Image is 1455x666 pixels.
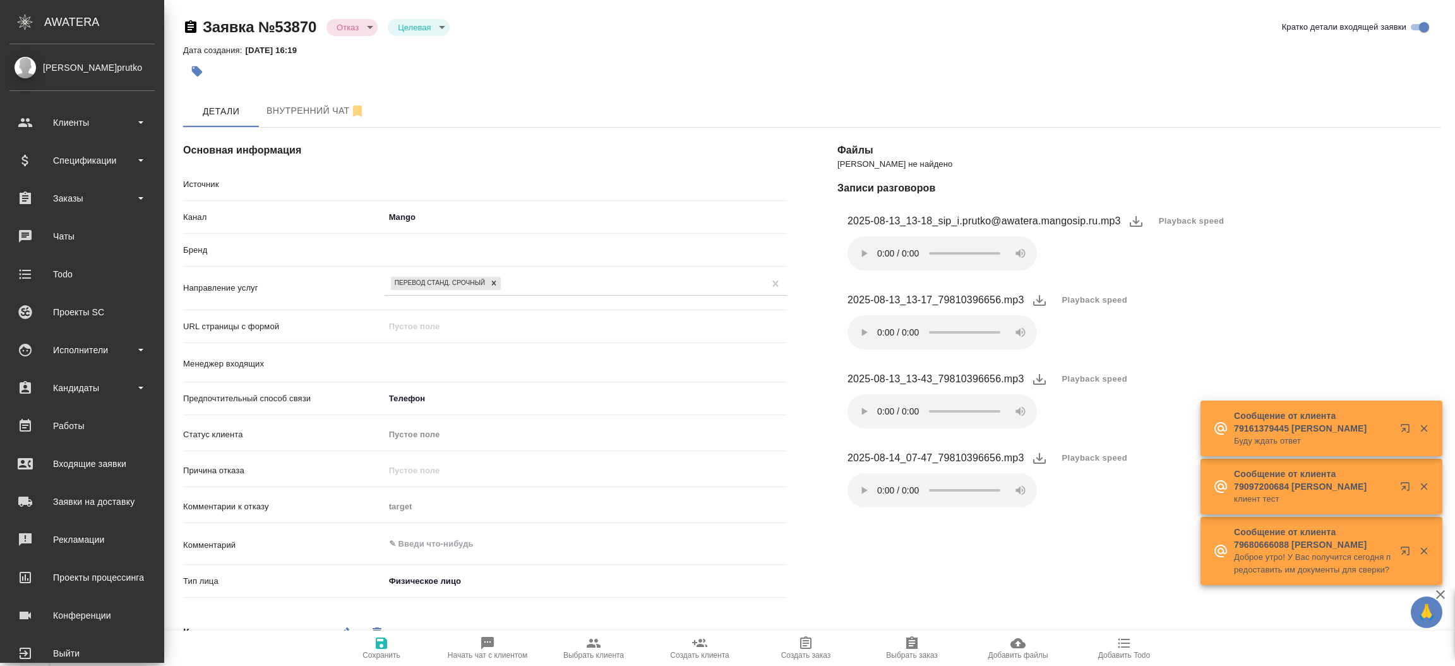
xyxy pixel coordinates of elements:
[183,358,385,370] p: Менеджер входящих
[9,606,155,625] div: Конференции
[1055,286,1135,314] button: Playback
[847,315,1037,349] audio: Ваш браузер не поддерживает элемент .
[183,178,385,191] p: Источник
[1282,21,1406,33] span: Кратко детали входящей заявки
[3,562,161,593] a: Проекты процессинга
[203,18,316,35] a: Заявка №53870
[3,600,161,631] a: Конференции
[1234,409,1392,435] p: Сообщение от клиента 79161379445 [PERSON_NAME]
[1055,444,1135,472] button: Playback
[448,651,527,660] span: Начать чат с клиентом
[385,388,787,409] div: Телефон
[1024,364,1055,394] button: download
[1062,294,1128,306] span: Playback speed
[183,45,245,55] p: Дата создания:
[362,618,392,648] button: Удалить
[3,221,161,252] a: Чаты
[9,416,155,435] div: Работы
[847,473,1037,507] audio: Ваш браузер не поддерживает элемент .
[541,631,647,666] button: Выбрать клиента
[3,296,161,328] a: Проекты SC
[9,61,155,75] div: [PERSON_NAME]prutko
[388,19,450,36] div: Отказ
[245,45,306,55] p: [DATE] 16:19
[1234,435,1392,447] p: Буду ждать ответ
[183,58,211,85] button: Добавить тэг
[3,486,161,518] a: Заявки на доставку
[183,143,787,158] h4: Основная информация
[9,113,155,132] div: Клиенты
[183,392,385,405] p: Предпочтительный способ связи
[847,293,1024,308] figcaption: 2025-08-13_13-17_79810396656.mp3
[191,104,251,119] span: Детали
[9,227,155,246] div: Чаты
[781,651,831,660] span: Создать заказ
[362,651,400,660] span: Сохранить
[9,189,155,208] div: Заказы
[1392,538,1423,569] button: Открыть в новой вкладке
[9,151,155,170] div: Спецификации
[1234,468,1392,493] p: Сообщение от клиента 79097200684 [PERSON_NAME]
[183,464,385,477] p: Причина отказа
[3,410,161,442] a: Работы
[44,9,164,35] div: AWATERA
[1159,215,1224,227] span: Playback speed
[837,143,1441,158] h4: Файлы
[988,651,1048,660] span: Добавить файлы
[847,372,1024,387] figcaption: 2025-08-13_13-43_79810396656.mp3
[266,103,365,119] span: Внутренний чат
[394,22,434,33] button: Целевая
[670,651,729,660] span: Создать клиента
[1121,206,1151,236] button: download
[9,265,155,284] div: Todo
[3,258,161,290] a: Todo
[9,378,155,397] div: Кандидаты
[9,454,155,473] div: Входящие заявки
[1062,373,1128,385] span: Playback speed
[3,524,161,555] a: Рекламации
[847,236,1037,270] audio: Ваш браузер не поддерживает элемент .
[385,317,787,336] input: Пустое поле
[847,214,1121,229] figcaption: 2025-08-13_13-18_sip_i.prutko@awatera.mangosip.ru.mp3
[9,644,155,663] div: Выйти
[965,631,1071,666] button: Добавить файлы
[385,174,787,195] div: ​
[1071,631,1177,666] button: Добавить Todo
[434,631,541,666] button: Начать чат с клиентом
[1392,474,1423,504] button: Открыть в новой вкладке
[183,320,385,333] p: URL страницы с формой
[183,428,385,441] p: Статус клиента
[1098,651,1150,660] span: Добавить Todo
[1411,481,1437,492] button: Закрыть
[1234,551,1392,576] p: Доброе утро! У Вас получится сегодня предоставить им документы для сверки?
[1151,207,1232,235] button: Playback
[385,424,787,445] div: Пустое поле
[183,244,385,257] p: Бренд
[847,394,1037,428] audio: Ваш браузер не поддерживает элемент .
[1062,452,1128,464] span: Playback speed
[9,568,155,587] div: Проекты процессинга
[326,19,378,36] div: Отказ
[385,497,787,516] input: Пустое поле
[183,282,385,294] p: Направление услуг
[9,492,155,511] div: Заявки на доставку
[9,341,155,360] div: Исполнители
[563,651,624,660] span: Выбрать клиента
[328,618,359,648] button: Редактировать
[9,303,155,322] div: Проекты SC
[183,539,385,552] p: Комментарий
[391,277,487,290] div: Перевод станд. срочный
[385,571,653,592] div: Физическое лицо
[1392,416,1423,446] button: Открыть в новой вкладке
[328,631,434,666] button: Сохранить
[389,428,772,441] div: Пустое поле
[183,575,385,588] p: Тип лица
[837,158,1441,171] p: [PERSON_NAME] не найдено
[333,22,362,33] button: Отказ
[385,207,787,228] div: Mango
[780,361,782,364] button: Open
[3,448,161,480] a: Входящие заявки
[859,631,965,666] button: Выбрать заказ
[385,461,787,480] input: Пустое поле
[1234,526,1392,551] p: Сообщение от клиента 79680666088 [PERSON_NAME]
